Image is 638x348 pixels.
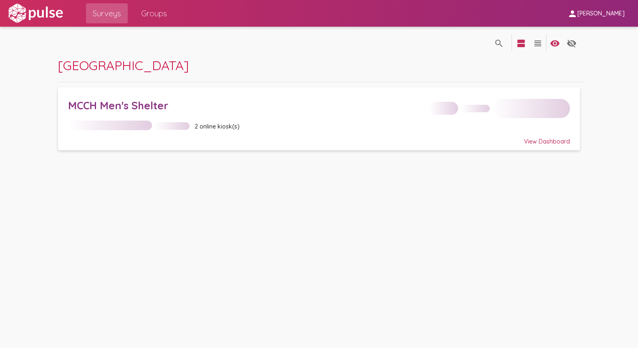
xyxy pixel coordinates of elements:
[134,3,174,23] a: Groups
[516,38,526,48] mat-icon: language
[491,34,507,51] button: language
[58,87,580,150] a: MCCH Men's Shelter2 online kiosk(s)View Dashboard
[494,38,504,48] mat-icon: language
[58,57,189,73] span: [GEOGRAPHIC_DATA]
[567,9,577,19] mat-icon: person
[563,34,580,51] button: language
[513,34,529,51] button: language
[529,34,546,51] button: language
[86,3,128,23] a: Surveys
[141,6,167,21] span: Groups
[93,6,121,21] span: Surveys
[68,99,424,112] div: MCCH Men's Shelter
[68,130,570,145] div: View Dashboard
[550,38,560,48] mat-icon: language
[561,5,631,21] button: [PERSON_NAME]
[7,3,64,24] img: white-logo.svg
[195,123,240,130] span: 2 online kiosk(s)
[577,10,625,18] span: [PERSON_NAME]
[567,38,577,48] mat-icon: language
[533,38,543,48] mat-icon: language
[547,34,563,51] button: language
